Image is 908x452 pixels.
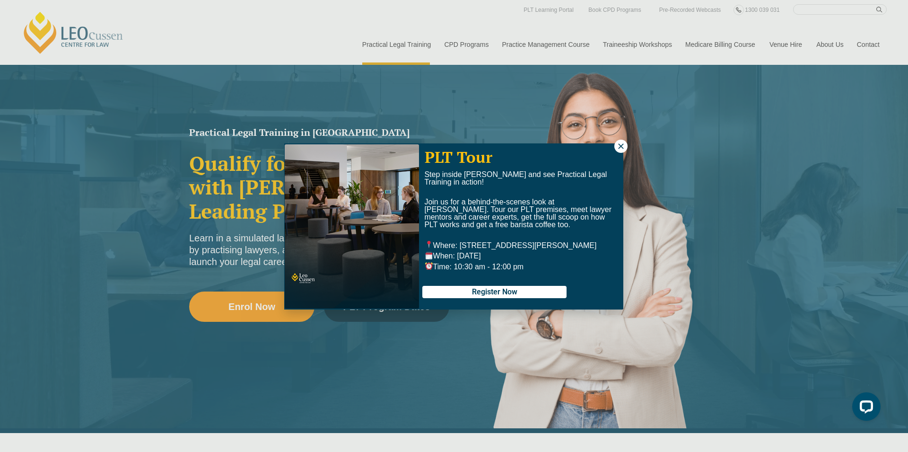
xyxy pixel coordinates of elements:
[424,252,480,260] span: When: [DATE]
[424,170,607,186] span: Step inside [PERSON_NAME] and see Practical Legal Training in action!
[285,144,419,309] img: students at tables talking to each other
[425,241,433,248] img: 📍
[424,241,596,249] span: Where: [STREET_ADDRESS][PERSON_NAME]
[425,252,433,259] img: 🗓️
[614,140,628,153] button: Close
[845,389,884,428] iframe: LiveChat chat widget
[424,263,524,271] span: Time: 10:30 am - 12:00 pm
[424,198,611,229] span: Join us for a behind-the-scenes look at [PERSON_NAME]. Tour our PLT premises, meet lawyer mentors...
[425,147,492,167] span: PLT Tour
[425,262,433,270] img: ⏰
[422,286,567,298] button: Register Now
